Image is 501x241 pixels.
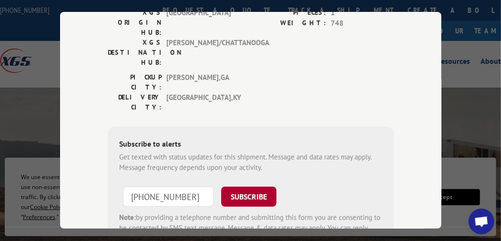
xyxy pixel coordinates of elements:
[108,92,162,112] label: DELIVERY CITY:
[119,213,136,222] strong: Note:
[108,8,162,38] label: XGS ORIGIN HUB:
[166,8,231,38] span: [GEOGRAPHIC_DATA]
[166,92,231,112] span: [GEOGRAPHIC_DATA] , KY
[331,18,394,29] span: 748
[108,38,162,68] label: XGS DESTINATION HUB:
[251,18,326,29] label: WEIGHT:
[251,8,326,19] label: PIECES:
[331,8,394,19] span: 1
[166,38,231,68] span: [PERSON_NAME]/CHATTANOOGA
[119,138,382,152] div: Subscribe to alerts
[221,187,276,207] button: SUBSCRIBE
[469,209,494,234] div: Open chat
[123,187,214,207] input: Phone Number
[166,72,231,92] span: [PERSON_NAME] , GA
[119,152,382,173] div: Get texted with status updates for this shipment. Message and data rates may apply. Message frequ...
[108,72,162,92] label: PICKUP CITY:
